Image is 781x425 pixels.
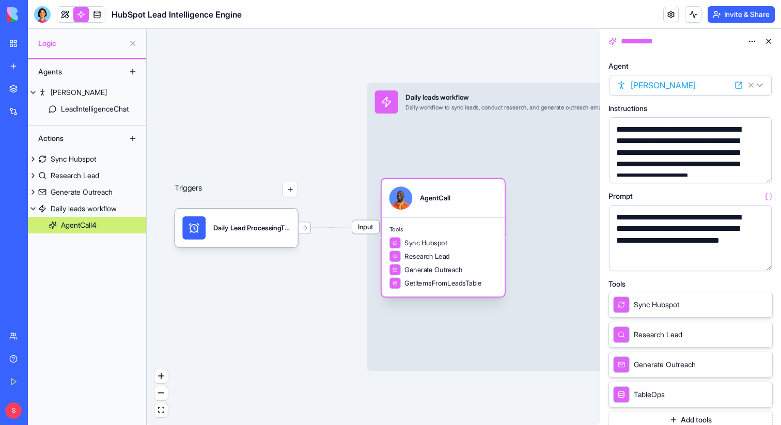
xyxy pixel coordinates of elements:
[405,104,661,112] div: Daily workflow to sync leads, conduct research, and generate outreach emails for all pending leads
[51,187,113,197] div: Generate Outreach
[112,8,242,21] span: HubSpot Lead Intelligence Engine
[28,151,146,167] a: Sync Hubspot
[28,167,146,184] a: Research Lead
[51,154,96,164] div: Sync Hubspot
[175,209,298,247] div: Daily Lead ProcessingTrigger
[28,101,146,117] a: LeadIntelligenceChat
[300,227,365,228] g: Edge from 68bac63e11cf369206207480 to 68bac637c47f80b0d1739344
[61,220,97,230] div: AgentCall4
[367,83,723,371] div: InputDaily leads workflowDaily workflow to sync leads, conduct research, and generate outreach em...
[51,87,107,98] div: [PERSON_NAME]
[213,223,290,233] div: Daily Lead ProcessingTrigger
[33,64,116,80] div: Agents
[404,251,449,261] span: Research Lead
[382,179,505,296] div: AgentCallToolsSync HubspotResearch LeadGenerate OutreachGetItemsFromLeadsTable
[51,170,99,181] div: Research Lead
[175,182,202,197] p: Triggers
[634,329,682,340] span: Research Lead
[405,92,661,102] div: Daily leads workflow
[28,84,146,101] a: [PERSON_NAME]
[404,278,481,288] span: GetItemsFromLeadsTable
[608,280,626,288] span: Tools
[634,359,696,370] span: Generate Outreach
[28,184,146,200] a: Generate Outreach
[33,130,116,147] div: Actions
[5,402,22,419] span: S
[352,220,379,233] span: Input
[154,369,168,383] button: zoom in
[38,38,124,49] span: Logic
[61,104,129,114] div: LeadIntelligenceChat
[608,193,633,200] span: Prompt
[420,193,450,203] div: AgentCall
[154,386,168,400] button: zoom out
[28,200,146,217] a: Daily leads workflow
[404,265,462,275] span: Generate Outreach
[389,226,497,233] span: Tools
[634,389,665,400] span: TableOps
[608,62,629,70] span: Agent
[7,7,71,22] img: logo
[708,6,775,23] button: Invite & Share
[51,203,117,214] div: Daily leads workflow
[608,105,647,112] span: Instructions
[154,403,168,417] button: fit view
[404,238,447,248] span: Sync Hubspot
[175,151,298,247] div: Triggers
[28,217,146,233] a: AgentCall4
[634,300,679,310] span: Sync Hubspot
